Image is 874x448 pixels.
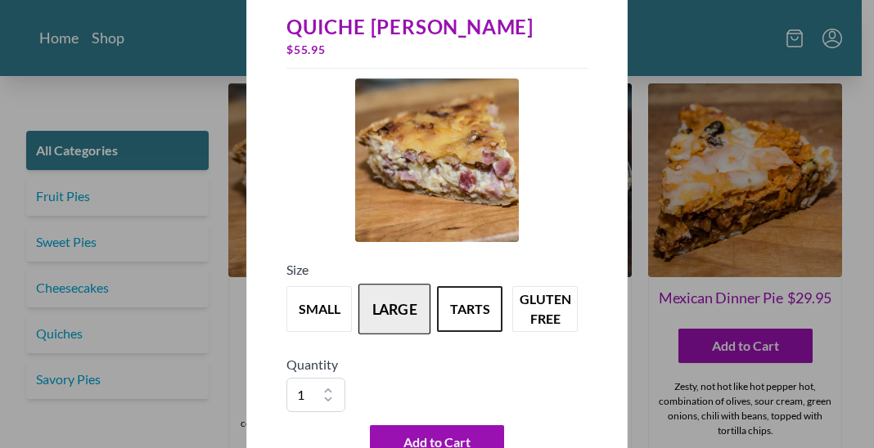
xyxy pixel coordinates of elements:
[355,78,519,242] img: Product Image
[437,286,502,332] button: Variant Swatch
[286,38,588,61] div: $ 55.95
[286,16,588,38] div: Quiche [PERSON_NAME]
[286,286,352,332] button: Variant Swatch
[286,260,588,280] h5: Size
[512,286,578,332] button: Variant Swatch
[355,78,519,247] a: Product Image
[286,355,588,374] h5: Quantity
[358,284,430,334] button: Variant Swatch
